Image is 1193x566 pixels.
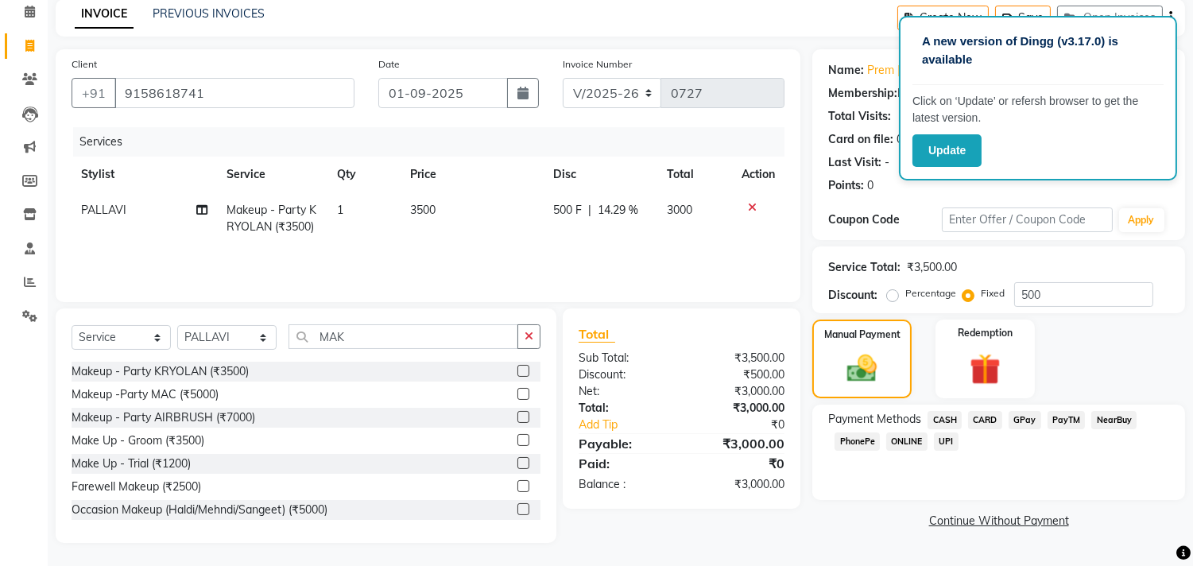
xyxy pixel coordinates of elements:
[217,157,327,192] th: Service
[960,350,1010,389] img: _gift.svg
[682,350,797,366] div: ₹3,500.00
[588,202,591,219] span: |
[682,476,797,493] div: ₹3,000.00
[567,383,682,400] div: Net:
[1091,411,1137,429] span: NearBuy
[72,502,327,518] div: Occasion Makeup (Haldi/Mehndi/Sangeet) (₹5000)
[928,411,962,429] span: CASH
[682,454,797,473] div: ₹0
[838,351,885,386] img: _cash.svg
[828,211,942,228] div: Coupon Code
[1057,6,1163,30] button: Open Invoices
[567,400,682,417] div: Total:
[701,417,797,433] div: ₹0
[981,286,1005,300] label: Fixed
[72,363,249,380] div: Makeup - Party KRYOLAN (₹3500)
[885,154,889,171] div: -
[828,177,864,194] div: Points:
[667,203,692,217] span: 3000
[968,411,1002,429] span: CARD
[327,157,401,192] th: Qty
[912,134,982,167] button: Update
[958,326,1013,340] label: Redemption
[72,432,204,449] div: Make Up - Groom (₹3500)
[410,203,436,217] span: 3500
[567,350,682,366] div: Sub Total:
[828,131,893,148] div: Card on file:
[579,326,615,343] span: Total
[567,454,682,473] div: Paid:
[828,259,901,276] div: Service Total:
[682,383,797,400] div: ₹3,000.00
[72,157,217,192] th: Stylist
[657,157,732,192] th: Total
[567,366,682,383] div: Discount:
[682,400,797,417] div: ₹3,000.00
[912,93,1164,126] p: Click on ‘Update’ or refersh browser to get the latest version.
[897,131,903,148] div: 0
[153,6,265,21] a: PREVIOUS INVOICES
[114,78,354,108] input: Search by Name/Mobile/Email/Code
[828,154,881,171] div: Last Visit:
[828,85,1169,102] div: No Active Membership
[227,203,316,234] span: Makeup - Party KRYOLAN (₹3500)
[682,366,797,383] div: ₹500.00
[1119,208,1164,232] button: Apply
[907,259,957,276] div: ₹3,500.00
[824,328,901,342] label: Manual Payment
[828,411,921,428] span: Payment Methods
[828,108,891,125] div: Total Visits:
[337,203,343,217] span: 1
[81,203,126,217] span: PALLAVI
[73,127,796,157] div: Services
[72,78,116,108] button: +91
[72,456,191,472] div: Make Up - Trial (₹1200)
[598,202,638,219] span: 14.29 %
[828,85,897,102] div: Membership:
[72,479,201,495] div: Farewell Makeup (₹2500)
[1048,411,1086,429] span: PayTM
[567,434,682,453] div: Payable:
[72,57,97,72] label: Client
[732,157,784,192] th: Action
[682,434,797,453] div: ₹3,000.00
[567,476,682,493] div: Balance :
[828,62,864,79] div: Name:
[995,6,1051,30] button: Save
[72,409,255,426] div: Makeup - Party AIRBRUSH (₹7000)
[553,202,582,219] span: 500 F
[563,57,632,72] label: Invoice Number
[835,432,880,451] span: PhonePe
[942,207,1112,232] input: Enter Offer / Coupon Code
[1009,411,1041,429] span: GPay
[897,6,989,30] button: Create New
[567,417,701,433] a: Add Tip
[378,57,400,72] label: Date
[815,513,1182,529] a: Continue Without Payment
[905,286,956,300] label: Percentage
[922,33,1154,68] p: A new version of Dingg (v3.17.0) is available
[72,386,219,403] div: Makeup -Party MAC (₹5000)
[289,324,518,349] input: Search or Scan
[886,432,928,451] span: ONLINE
[544,157,657,192] th: Disc
[934,432,959,451] span: UPI
[828,287,877,304] div: Discount:
[867,62,986,79] a: Prem [PERSON_NAME]
[401,157,544,192] th: Price
[867,177,873,194] div: 0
